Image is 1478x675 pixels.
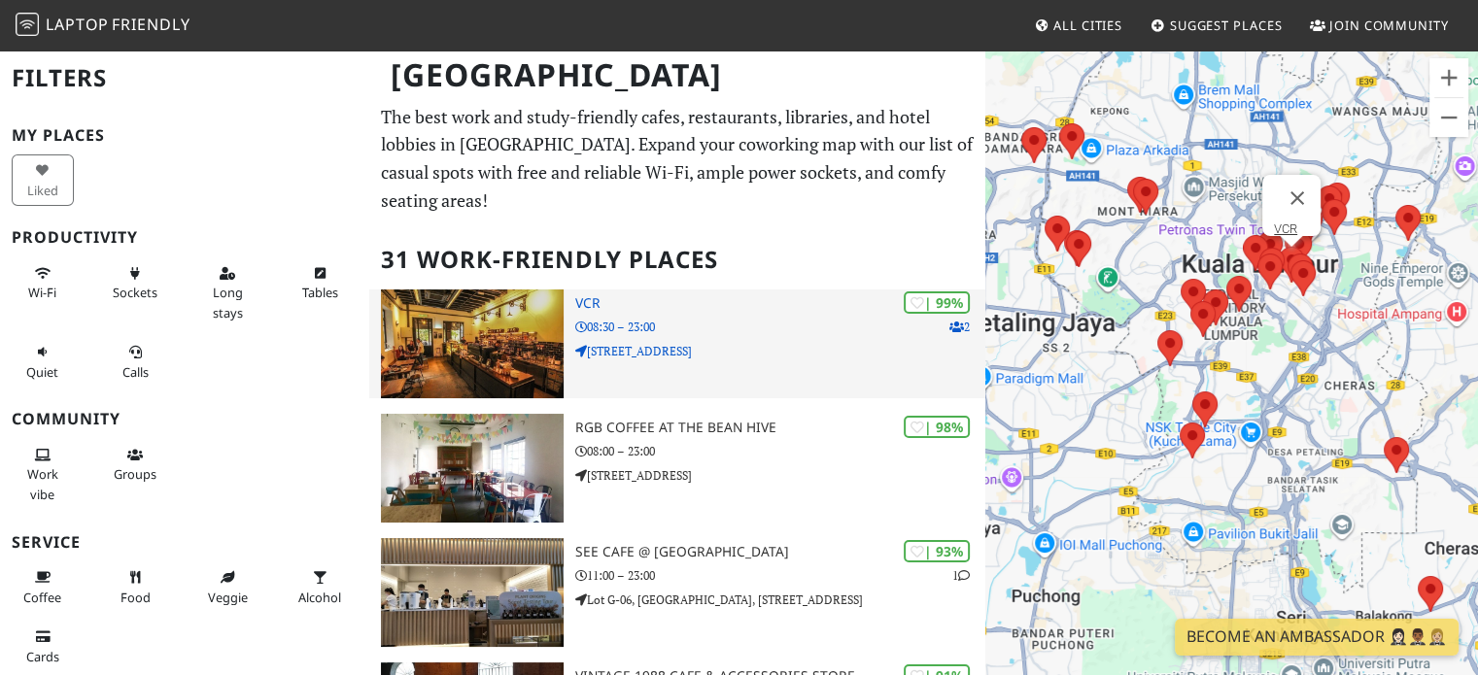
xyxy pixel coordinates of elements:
p: 1 [952,566,970,585]
span: Veggie [208,589,248,606]
h3: RGB Coffee at the Bean Hive [575,420,986,436]
div: | 99% [904,291,970,314]
button: Quiet [12,336,74,388]
button: Calls [104,336,166,388]
button: Food [104,561,166,613]
a: VCR [1274,221,1297,236]
button: Alcohol [289,561,351,613]
button: Tables [289,257,351,309]
h3: My Places [12,126,358,145]
button: Work vibe [12,439,74,510]
span: Group tables [114,465,156,483]
span: Long stays [213,284,243,321]
h3: Community [12,410,358,428]
span: Join Community [1329,17,1449,34]
a: Join Community [1302,8,1457,43]
p: Lot G-06, [GEOGRAPHIC_DATA], [STREET_ADDRESS] [575,591,986,609]
span: Power sockets [113,284,157,301]
span: Quiet [26,363,58,381]
button: Wi-Fi [12,257,74,309]
span: People working [27,465,58,502]
span: Coffee [23,589,61,606]
a: VCR | 99% 2 VCR 08:30 – 23:00 [STREET_ADDRESS] [369,289,985,398]
span: Video/audio calls [122,363,149,381]
div: | 93% [904,540,970,562]
span: Food [120,589,151,606]
a: All Cities [1026,8,1130,43]
h1: [GEOGRAPHIC_DATA] [375,49,981,102]
a: Become an Ambassador 🤵🏻‍♀️🤵🏾‍♂️🤵🏼‍♀️ [1175,619,1459,656]
span: Stable Wi-Fi [28,284,56,301]
span: Laptop [46,14,109,35]
h2: Filters [12,49,358,108]
a: See Cafe @ Arcoris Mont Kiara | 93% 1 See Cafe @ [GEOGRAPHIC_DATA] 11:00 – 23:00 Lot G-06, [GEOGR... [369,538,985,647]
button: Sockets [104,257,166,309]
p: [STREET_ADDRESS] [575,466,986,485]
p: 2 [949,318,970,336]
button: Veggie [196,561,258,613]
button: Zoom out [1429,98,1468,137]
span: Work-friendly tables [302,284,338,301]
h3: Service [12,533,358,552]
div: | 98% [904,416,970,438]
a: RGB Coffee at the Bean Hive | 98% RGB Coffee at the Bean Hive 08:00 – 23:00 [STREET_ADDRESS] [369,414,985,523]
button: Groups [104,439,166,490]
img: RGB Coffee at the Bean Hive [381,414,563,523]
h3: VCR [575,295,986,312]
img: LaptopFriendly [16,13,39,36]
p: 08:00 – 23:00 [575,442,986,460]
span: All Cities [1053,17,1122,34]
span: Alcohol [298,589,341,606]
button: Close [1274,175,1321,221]
h3: Productivity [12,228,358,247]
img: VCR [381,289,563,398]
p: [STREET_ADDRESS] [575,342,986,360]
span: Credit cards [26,648,59,665]
button: Cards [12,621,74,672]
a: Suggest Places [1143,8,1290,43]
button: Coffee [12,561,74,613]
span: Friendly [112,14,189,35]
img: See Cafe @ Arcoris Mont Kiara [381,538,563,647]
button: Long stays [196,257,258,328]
h2: 31 Work-Friendly Places [381,230,974,289]
p: 08:30 – 23:00 [575,318,986,336]
a: LaptopFriendly LaptopFriendly [16,9,190,43]
p: The best work and study-friendly cafes, restaurants, libraries, and hotel lobbies in [GEOGRAPHIC_... [381,103,974,215]
button: Zoom in [1429,58,1468,97]
p: 11:00 – 23:00 [575,566,986,585]
span: Suggest Places [1170,17,1283,34]
h3: See Cafe @ [GEOGRAPHIC_DATA] [575,544,986,560]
